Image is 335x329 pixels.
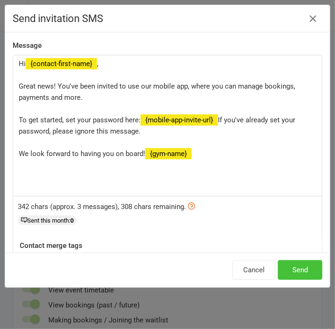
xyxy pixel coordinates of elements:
[19,60,26,68] span: Hi
[232,260,275,280] button: Cancel
[13,13,322,24] h4: Send invitation SMS
[278,260,322,280] button: Send
[18,216,77,225] div: Sent this month:
[13,40,42,51] label: Message
[70,217,74,224] strong: 0
[20,240,82,251] label: Contact merge tags
[305,11,320,26] button: Close
[18,201,317,212] div: 342 chars (approx. 3 messages), 308 chars remaining.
